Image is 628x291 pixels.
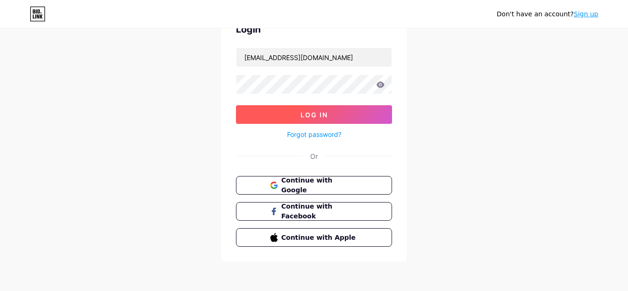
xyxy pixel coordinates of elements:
button: Continue with Google [236,176,392,195]
a: Forgot password? [287,129,341,139]
input: Username [236,48,392,67]
span: Continue with Apple [281,233,358,243]
div: Don't have an account? [497,9,598,19]
button: Log In [236,105,392,124]
a: Sign up [574,10,598,18]
span: Continue with Facebook [281,202,358,221]
div: Login [236,22,392,36]
button: Continue with Facebook [236,202,392,221]
span: Log In [301,111,328,119]
div: Or [310,151,318,161]
span: Continue with Google [281,176,358,195]
button: Continue with Apple [236,228,392,247]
